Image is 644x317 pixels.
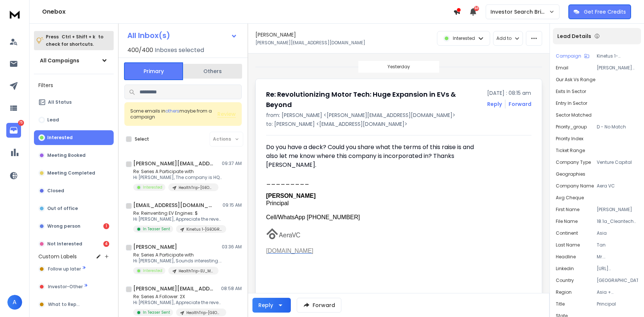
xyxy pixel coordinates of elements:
[7,295,22,310] button: A
[133,210,222,216] p: Re: Reinventing EV Engines: $
[557,32,591,40] p: Lead Details
[556,218,578,224] p: file name
[34,95,114,110] button: All Status
[130,108,217,120] div: Some emails in maybe from a campaign
[143,268,162,273] p: Interested
[556,53,589,59] button: Campaign
[133,169,222,175] p: Re: Series A Participate with
[258,302,273,309] div: Reply
[266,214,360,220] span: Cell/WhatsApp [PHONE_NUMBER]
[266,143,482,169] div: Do you have a deck? Could you share what the terms of this raise is and also let me know where th...
[135,136,149,142] label: Select
[222,244,242,250] p: 03:36 AM
[474,6,479,11] span: 50
[266,111,531,119] p: from: [PERSON_NAME] <[PERSON_NAME][EMAIL_ADDRESS][DOMAIN_NAME]>
[556,254,576,260] p: headline
[103,223,109,229] div: 1
[127,32,170,39] h1: All Inbox(s)
[103,241,109,247] div: 4
[179,185,214,190] p: HealthTrip-[GEOGRAPHIC_DATA]
[266,89,483,110] h1: Re: Revolutionizing Motor Tech: Huge Expansion in EVs & Beyond
[556,266,574,272] p: Linkedin
[46,33,103,48] p: Press to check for shortcuts.
[617,292,635,309] iframe: Intercom live chat
[133,175,222,180] p: Hi [PERSON_NAME], The company is HQ'ed
[47,170,95,176] p: Meeting Completed
[597,278,638,283] p: [GEOGRAPHIC_DATA]
[556,171,585,177] p: geographies
[266,178,482,185] p: _________
[34,53,114,68] button: All Campaigns
[133,160,214,167] h1: [PERSON_NAME][EMAIL_ADDRESS][DOMAIN_NAME]
[597,53,638,59] p: Kinetus 1-AsiaOceania
[42,7,453,16] h1: Onebox
[266,200,289,206] span: Principal
[133,252,222,258] p: Re: Series A Participate with
[121,28,243,43] button: All Inbox(s)
[255,31,296,38] h1: [PERSON_NAME]
[7,7,22,21] img: logo
[34,113,114,127] button: Lead
[143,226,170,232] p: In Teaser Sent
[221,286,242,292] p: 08:58 AM
[34,130,114,145] button: Interested
[556,159,591,165] p: company type
[48,302,80,307] span: What to Reply
[556,136,583,142] p: priority index
[584,8,626,15] p: Get Free Credits
[47,223,80,229] p: Wrong person
[556,207,579,213] p: First Name
[556,89,586,94] p: exits in sector
[266,193,316,199] b: [PERSON_NAME]
[179,268,214,274] p: HealthTrip-EU_MENA_Afr 3
[40,57,79,64] h1: All Campaigns
[183,63,242,79] button: Others
[186,227,222,232] p: Kinetus 1-[GEOGRAPHIC_DATA]
[61,32,96,41] span: Ctrl + Shift + k
[47,117,59,123] p: Lead
[48,284,83,290] span: Investor-Other
[34,219,114,234] button: Wrong person1
[47,152,86,158] p: Meeting Booked
[556,301,565,307] p: title
[165,108,179,114] span: others
[597,266,638,272] p: [URL][DOMAIN_NAME]
[34,201,114,216] button: Out of office
[556,195,584,201] p: avg cheque
[597,289,638,295] p: Asia + [GEOGRAPHIC_DATA]
[143,310,170,315] p: In Teaser Sent
[223,202,242,208] p: 09:15 AM
[252,298,291,313] button: Reply
[556,289,572,295] p: region
[127,46,153,55] span: 400 / 400
[556,230,578,236] p: continent
[556,100,587,106] p: entry in sector
[597,230,638,236] p: Asia
[143,185,162,190] p: Interested
[47,206,78,211] p: Out of office
[297,298,341,313] button: Forward
[34,80,114,90] h3: Filters
[556,65,568,71] p: Email
[34,297,114,312] button: What to Reply
[597,242,638,248] p: Tan
[556,242,580,248] p: Last Name
[133,201,214,209] h1: [EMAIL_ADDRESS][DOMAIN_NAME]
[47,241,82,247] p: Not Interested
[556,124,587,130] p: priority_group
[597,159,638,165] p: Venture Capital
[47,135,73,141] p: Interested
[453,35,475,41] p: Interested
[597,218,638,224] p: 18.1a_Cleantech_-_Carbon_Capture_2025-04Apr-07_10890.csv
[217,110,236,118] span: Review
[38,253,77,260] h3: Custom Labels
[222,161,242,166] p: 09:37 AM
[133,243,177,251] h1: [PERSON_NAME]
[155,46,204,55] h3: Inboxes selected
[556,112,592,118] p: sector matched
[6,123,21,138] a: 75
[556,148,585,154] p: ticket range
[597,183,638,189] p: Aera VC
[133,216,222,222] p: Hi [PERSON_NAME], Appreciate the revert. Sure! Please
